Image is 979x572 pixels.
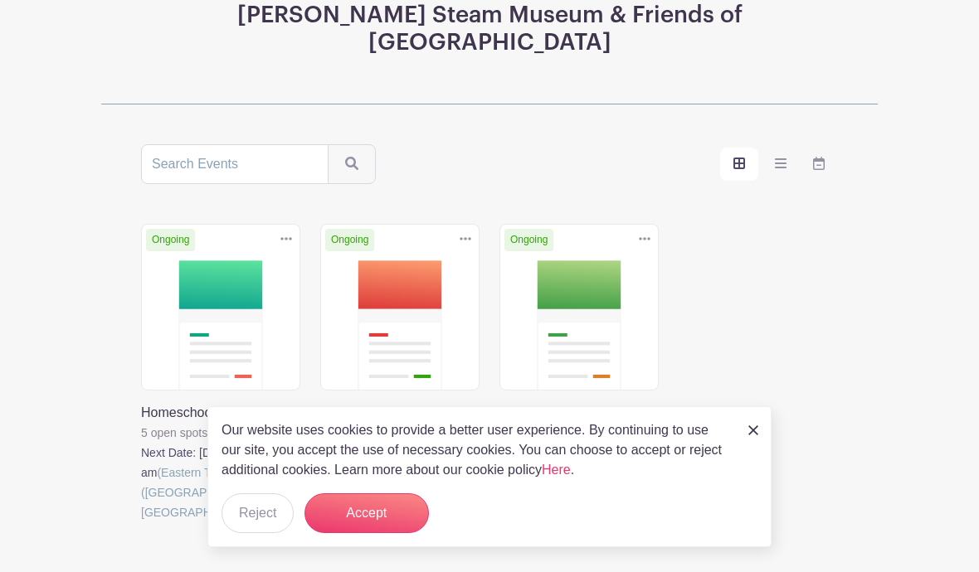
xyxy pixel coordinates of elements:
button: Accept [304,493,429,533]
img: close_button-5f87c8562297e5c2d7936805f587ecaba9071eb48480494691a3f1689db116b3.svg [748,425,758,435]
input: Search Events [141,144,329,184]
button: Reject [222,493,294,533]
p: Our website uses cookies to provide a better user experience. By continuing to use our site, you ... [222,420,731,480]
div: order and view [720,148,838,181]
h3: [PERSON_NAME] Steam Museum & Friends of [GEOGRAPHIC_DATA] [141,2,838,57]
a: Here [542,463,571,477]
